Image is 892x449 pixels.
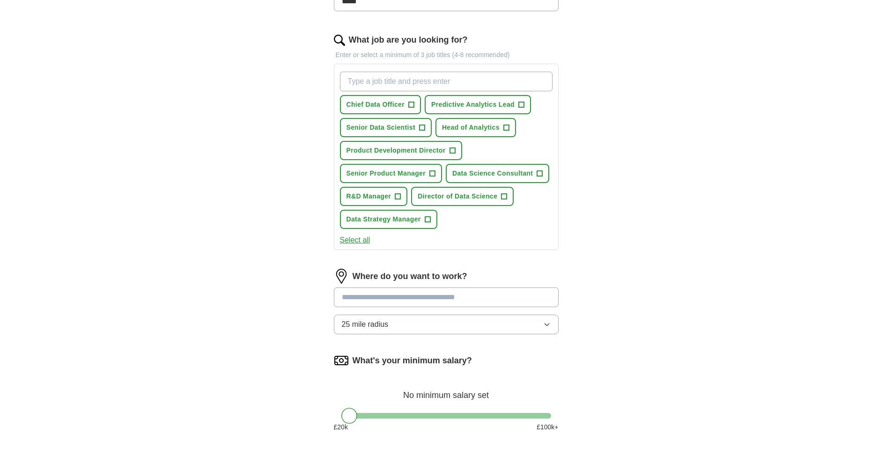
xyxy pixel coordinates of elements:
button: Data Science Consultant [446,164,549,183]
img: search.png [334,35,345,46]
span: Predictive Analytics Lead [431,100,515,110]
span: Product Development Director [346,146,446,155]
button: Director of Data Science [411,187,514,206]
button: Senior Data Scientist [340,118,432,137]
span: Data Science Consultant [452,169,533,178]
span: Head of Analytics [442,123,500,132]
p: Enter or select a minimum of 3 job titles (4-8 recommended) [334,50,559,60]
div: No minimum salary set [334,379,559,402]
button: R&D Manager [340,187,408,206]
button: Select all [340,235,370,246]
button: Data Strategy Manager [340,210,437,229]
img: location.png [334,269,349,284]
span: £ 100 k+ [537,422,558,432]
span: Chief Data Officer [346,100,405,110]
label: Where do you want to work? [353,270,467,283]
input: Type a job title and press enter [340,72,553,91]
span: Director of Data Science [418,191,497,201]
button: Product Development Director [340,141,462,160]
span: R&D Manager [346,191,391,201]
img: salary.png [334,353,349,368]
button: Predictive Analytics Lead [425,95,531,114]
button: Head of Analytics [435,118,516,137]
span: Senior Product Manager [346,169,426,178]
button: Chief Data Officer [340,95,421,114]
span: Data Strategy Manager [346,214,421,224]
span: 25 mile radius [342,319,389,330]
span: Senior Data Scientist [346,123,415,132]
label: What job are you looking for? [349,34,468,46]
button: Senior Product Manager [340,164,442,183]
button: 25 mile radius [334,315,559,334]
span: £ 20 k [334,422,348,432]
label: What's your minimum salary? [353,354,472,367]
